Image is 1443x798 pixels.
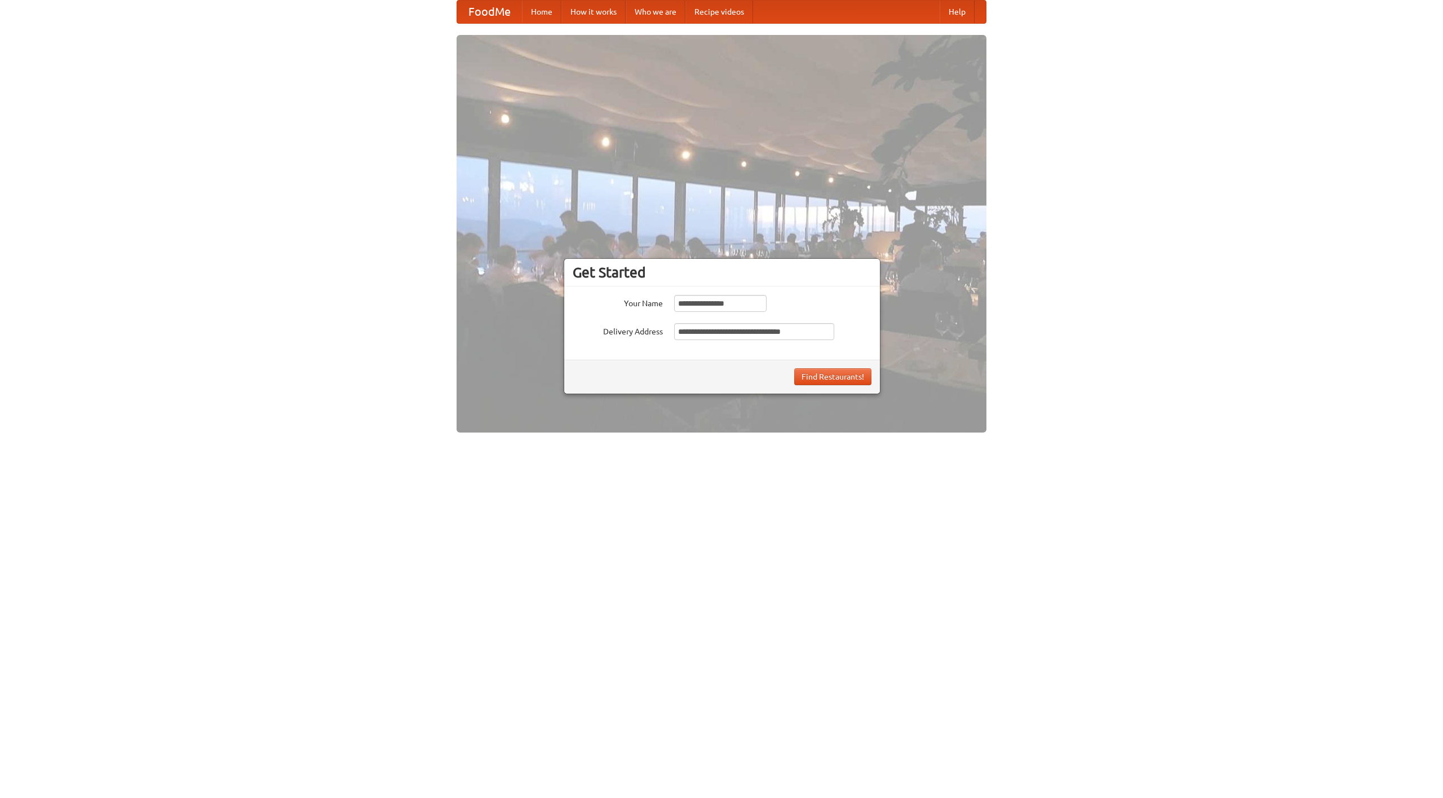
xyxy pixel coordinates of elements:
a: Who we are [626,1,685,23]
a: FoodMe [457,1,522,23]
label: Delivery Address [573,323,663,337]
a: How it works [561,1,626,23]
a: Help [940,1,975,23]
h3: Get Started [573,264,871,281]
button: Find Restaurants! [794,368,871,385]
a: Home [522,1,561,23]
a: Recipe videos [685,1,753,23]
label: Your Name [573,295,663,309]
